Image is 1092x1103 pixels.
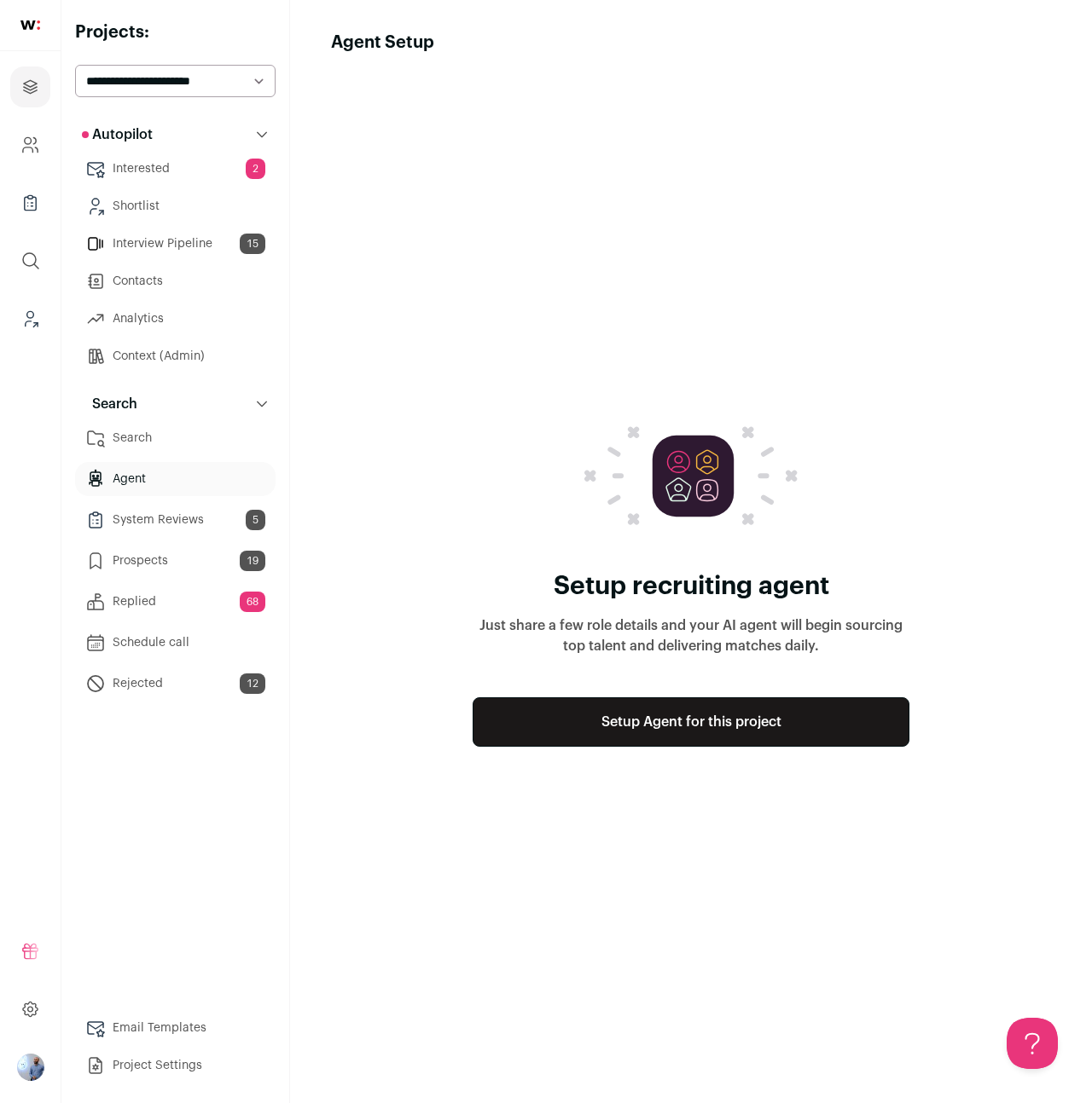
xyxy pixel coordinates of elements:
h1: Setup recruiting agent [473,571,909,602]
a: Shortlist [75,189,276,223]
a: Interview Pipeline15 [75,227,276,261]
button: Autopilot [75,118,276,152]
p: Just share a few role details and your AI agent will begin sourcing top talent and delivering mat... [473,615,909,656]
a: Projects [10,66,50,107]
p: Autopilot [82,124,153,145]
a: Rejected12 [75,667,276,701]
a: Analytics [75,302,276,336]
iframe: Help Scout Beacon - Open [1007,1018,1058,1069]
a: Email Templates [75,1011,276,1045]
span: 68 [240,592,265,612]
a: Company and ATS Settings [10,124,50,165]
span: 19 [240,551,265,571]
a: Agent [75,462,276,496]
span: 12 [240,673,265,694]
a: Company Lists [10,182,50,223]
a: Project Settings [75,1048,276,1083]
a: Schedule call [75,626,276,660]
button: Search [75,387,276,421]
a: Interested2 [75,152,276,186]
a: Leads (Backoffice) [10,298,50,339]
a: Setup Agent for this project [473,697,909,747]
a: Context (Admin) [75,339,276,373]
span: 2 [246,159,265,179]
h2: Projects: [75,20,276,44]
span: 15 [240,234,265,254]
a: System Reviews5 [75,503,276,537]
a: Prospects19 [75,544,276,578]
img: wellfound-shorthand-0d5821cbd27db2630d0214b213865d53afaa358527fdda9d0ea32b1df1b89c2c.svg [20,20,40,30]
button: Open dropdown [17,1054,44,1081]
span: 5 [246,510,265,530]
a: Contacts [75,264,276,298]
h1: Agent Setup [331,31,434,55]
img: 97332-medium_jpg [17,1054,44,1081]
a: Search [75,421,276,455]
p: Search [82,394,137,414]
a: Replied68 [75,585,276,619]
